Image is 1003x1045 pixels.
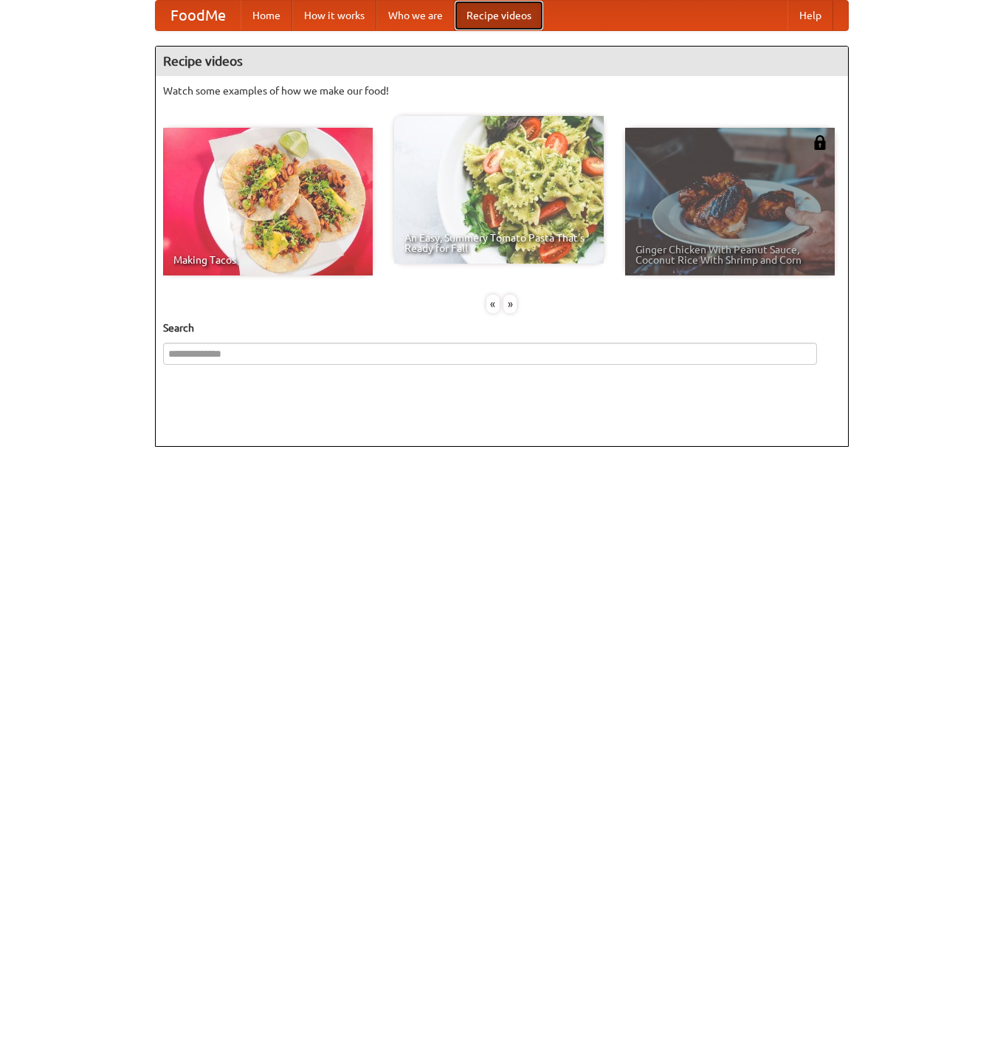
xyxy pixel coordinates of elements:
a: Recipe videos [455,1,543,30]
h5: Search [163,321,841,335]
span: An Easy, Summery Tomato Pasta That's Ready for Fall [404,233,593,253]
div: » [503,295,517,313]
a: FoodMe [156,1,241,30]
span: Making Tacos [173,255,362,265]
a: How it works [292,1,376,30]
a: Help [787,1,833,30]
a: Home [241,1,292,30]
p: Watch some examples of how we make our food! [163,83,841,98]
a: Who we are [376,1,455,30]
a: Making Tacos [163,128,373,275]
h4: Recipe videos [156,47,848,76]
a: An Easy, Summery Tomato Pasta That's Ready for Fall [394,116,604,264]
img: 483408.png [813,135,827,150]
div: « [486,295,500,313]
